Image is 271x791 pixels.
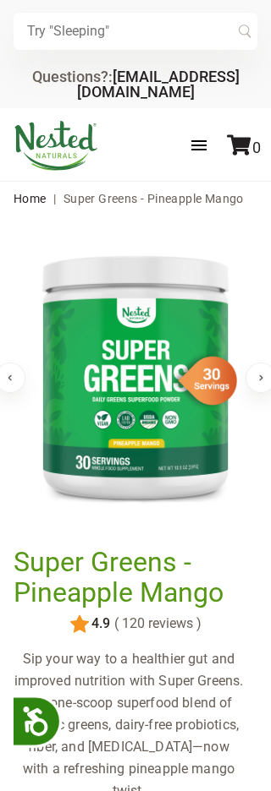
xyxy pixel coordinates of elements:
a: 0 [227,139,261,156]
span: 0 [252,139,261,156]
div: Questions?: [14,69,257,100]
span: 4.9 [90,616,110,631]
span: Super Greens - Pineapple Mango [64,192,244,205]
img: Nested Naturals [14,121,98,171]
a: [EMAIL_ADDRESS][DOMAIN_NAME] [77,68,240,101]
h1: Super Greens - Pineapple Mango [14,547,249,608]
img: star.svg [69,614,90,635]
input: Try "Sleeping" [14,13,257,50]
img: sg-servings-30.png [169,352,237,410]
span: | [49,192,60,205]
a: Home [14,192,47,205]
span: ( 120 reviews ) [110,616,202,631]
img: Super Greens - Pineapple Mango [14,236,257,516]
nav: breadcrumbs [14,182,257,215]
